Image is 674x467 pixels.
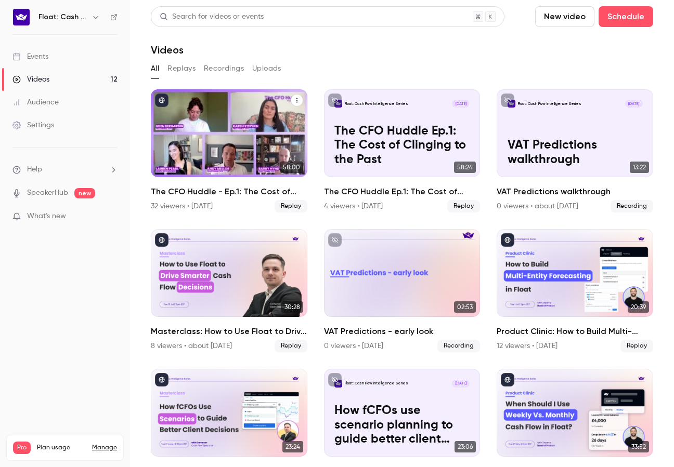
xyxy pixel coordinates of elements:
h1: Videos [151,44,184,56]
a: 20:39Product Clinic: How to Build Multi-Entity Forecasting in Float12 viewers • [DATE]Replay [497,229,653,352]
li: The CFO Huddle Ep.1: The Cost of Clinging to the Past [324,89,481,212]
button: Replays [167,60,196,77]
div: Search for videos or events [160,11,264,22]
span: Help [27,164,42,175]
p: Float: Cash Flow Intelligence Series [518,101,581,106]
div: 12 viewers • [DATE] [497,341,558,351]
span: 13:22 [630,162,649,173]
div: Audience [12,97,59,108]
span: 30:28 [281,301,303,313]
button: unpublished [501,94,514,107]
h2: The CFO Huddle Ep.1: The Cost of Clinging to the Past [324,185,481,198]
h2: VAT Predictions - early look [324,325,481,338]
div: 4 viewers • [DATE] [324,201,383,211]
a: VAT Predictions walkthroughFloat: Cash Flow Intelligence Series[DATE]VAT Predictions walkthrough1... [497,89,653,212]
span: Pro [13,442,31,454]
li: Masterclass: How to Use Float to Drive Smarter Cash Flow Decisions [151,229,307,352]
a: 58:00The CFO Huddle - Ep.1: The Cost of Clinging to the Past32 viewers • [DATE]Replay [151,89,307,212]
p: The CFO Huddle Ep.1: The Cost of Clinging to the Past [334,124,470,167]
a: SpeakerHub [27,188,68,198]
div: Settings [12,120,54,130]
a: Manage [92,444,117,452]
div: 0 viewers • [DATE] [324,341,383,351]
div: 8 viewers • about [DATE] [151,341,232,351]
button: Uploads [252,60,281,77]
button: New video [535,6,594,27]
span: Replay [620,340,653,352]
span: Replay [275,200,307,212]
section: Videos [151,6,653,461]
span: 02:53 [454,301,476,313]
span: Plan usage [37,444,86,452]
div: Videos [12,74,49,85]
span: [DATE] [625,100,643,108]
h2: Product Clinic: How to Build Multi-Entity Forecasting in Float [497,325,653,338]
span: What's new [27,211,66,222]
iframe: Noticeable Trigger [105,212,118,221]
span: Recording [437,340,480,352]
a: 02:53VAT Predictions - early look0 viewers • [DATE]Recording [324,229,481,352]
button: unpublished [328,94,342,107]
span: Recording [611,200,653,212]
span: Replay [275,340,307,352]
span: 33:52 [628,441,649,452]
span: 20:39 [628,301,649,313]
h2: VAT Predictions walkthrough [497,185,653,198]
span: 23:24 [282,441,303,452]
button: All [151,60,159,77]
a: 30:28Masterclass: How to Use Float to Drive Smarter Cash Flow Decisions8 viewers • about [DATE]Re... [151,229,307,352]
button: published [501,233,514,247]
span: [DATE] [452,100,470,108]
div: 0 viewers • about [DATE] [497,201,578,211]
p: VAT Predictions walkthrough [508,138,643,166]
button: unpublished [328,233,342,247]
span: Replay [447,200,480,212]
h2: Masterclass: How to Use Float to Drive Smarter Cash Flow Decisions [151,325,307,338]
a: The CFO Huddle Ep.1: The Cost of Clinging to the Past Float: Cash Flow Intelligence Series[DATE]T... [324,89,481,212]
h6: Float: Cash Flow Intelligence Series [38,12,87,22]
li: VAT Predictions walkthrough [497,89,653,212]
p: How fCFOs use scenario planning to guide better client decisions [334,404,470,446]
p: Float: Cash Flow Intelligence Series [345,381,408,386]
span: 58:24 [454,162,476,173]
li: help-dropdown-opener [12,164,118,175]
li: Product Clinic: How to Build Multi-Entity Forecasting in Float [497,229,653,352]
button: Schedule [599,6,653,27]
img: Float: Cash Flow Intelligence Series [13,9,30,25]
button: published [501,373,514,386]
li: The CFO Huddle - Ep.1: The Cost of Clinging to the Past [151,89,307,212]
div: Events [12,51,48,62]
span: [DATE] [452,380,470,388]
h2: The CFO Huddle - Ep.1: The Cost of Clinging to the Past [151,185,307,198]
div: 32 viewers • [DATE] [151,201,213,211]
p: Float: Cash Flow Intelligence Series [345,101,408,106]
span: new [74,188,95,198]
li: VAT Predictions - early look [324,229,481,352]
button: published [155,233,168,247]
span: 23:06 [455,441,476,452]
button: published [155,94,168,107]
button: unpublished [328,373,342,386]
button: Recordings [204,60,244,77]
span: 58:00 [280,162,303,173]
button: published [155,373,168,386]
